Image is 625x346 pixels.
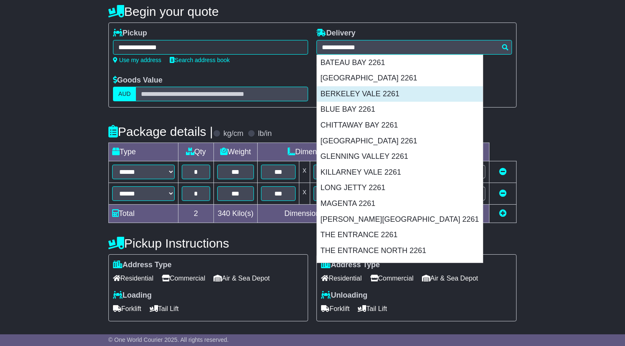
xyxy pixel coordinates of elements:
label: Address Type [113,261,172,270]
span: Forklift [321,302,349,315]
td: x [299,183,310,205]
div: BLUE BAY 2261 [317,102,483,118]
div: THE ENTRANCE 2261 [317,227,483,243]
div: [GEOGRAPHIC_DATA] 2261 [317,70,483,86]
td: Weight [213,143,258,161]
div: CHITTAWAY BAY 2261 [317,118,483,133]
td: Qty [178,143,213,161]
label: Loading [113,291,152,300]
div: KILLARNEY VALE 2261 [317,165,483,181]
div: BERKELEY VALE 2261 [317,86,483,102]
div: [GEOGRAPHIC_DATA] 2261 [317,133,483,149]
label: Address Type [321,261,380,270]
label: lb/in [258,129,272,138]
span: Tail Lift [150,302,179,315]
td: Type [108,143,178,161]
td: Dimensions (L x W x H) [258,143,404,161]
div: MAGENTA 2261 [317,196,483,212]
div: GLENNING VALLEY 2261 [317,149,483,165]
span: Residential [113,272,153,285]
span: Air & Sea Depot [422,272,478,285]
div: TOOWOON BAY 2261 [317,258,483,274]
label: Goods Value [113,76,163,85]
typeahead: Please provide city [316,40,512,55]
h4: Begin your quote [108,5,517,18]
span: Tail Lift [358,302,387,315]
a: Remove this item [499,168,507,176]
a: Add new item [499,209,507,218]
span: Air & Sea Depot [213,272,270,285]
label: AUD [113,87,136,101]
td: Total [108,205,178,223]
span: Commercial [162,272,205,285]
div: BATEAU BAY 2261 [317,55,483,71]
td: Kilo(s) [213,205,258,223]
span: Residential [321,272,361,285]
td: Dimensions in Centimetre(s) [258,205,404,223]
label: kg/cm [223,129,243,138]
span: © One World Courier 2025. All rights reserved. [108,336,229,343]
h4: Package details | [108,125,213,138]
div: [PERSON_NAME][GEOGRAPHIC_DATA] 2261 [317,212,483,228]
div: LONG JETTY 2261 [317,180,483,196]
a: Search address book [170,57,230,63]
span: Commercial [370,272,414,285]
label: Pickup [113,29,147,38]
label: Delivery [316,29,355,38]
td: x [299,161,310,183]
a: Remove this item [499,189,507,198]
span: 340 [218,209,230,218]
a: Use my address [113,57,161,63]
h4: Pickup Instructions [108,236,309,250]
div: THE ENTRANCE NORTH 2261 [317,243,483,259]
label: Unloading [321,291,367,300]
span: Forklift [113,302,141,315]
td: 2 [178,205,213,223]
